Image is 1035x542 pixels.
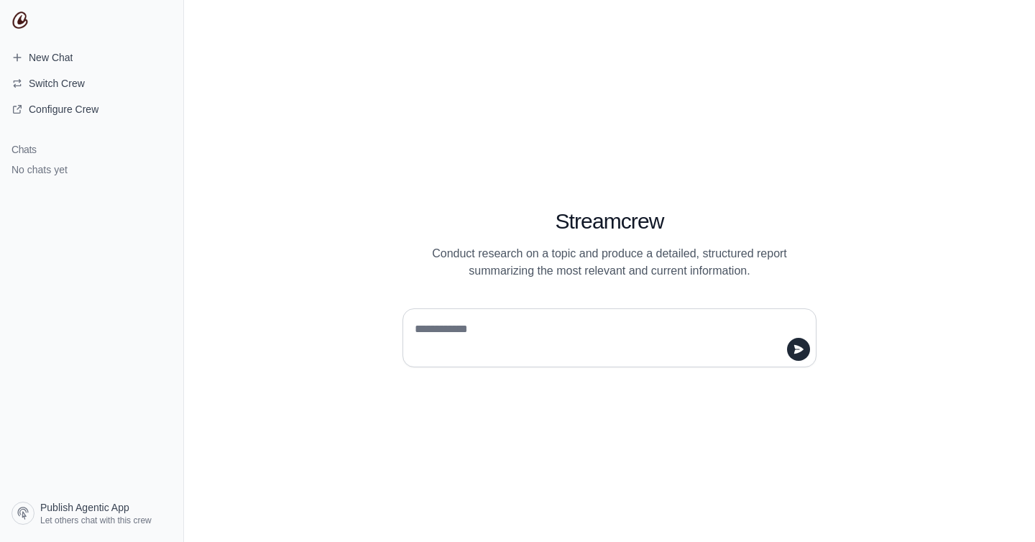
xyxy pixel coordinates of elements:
[29,102,98,116] span: Configure Crew
[29,50,73,65] span: New Chat
[6,46,178,69] a: New Chat
[40,500,129,515] span: Publish Agentic App
[402,245,816,280] p: Conduct research on a topic and produce a detailed, structured report summarizing the most releva...
[402,208,816,234] h1: Streamcrew
[11,12,29,29] img: CrewAI Logo
[29,76,85,91] span: Switch Crew
[40,515,152,526] span: Let others chat with this crew
[6,496,178,530] a: Publish Agentic App Let others chat with this crew
[6,72,178,95] button: Switch Crew
[6,98,178,121] a: Configure Crew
